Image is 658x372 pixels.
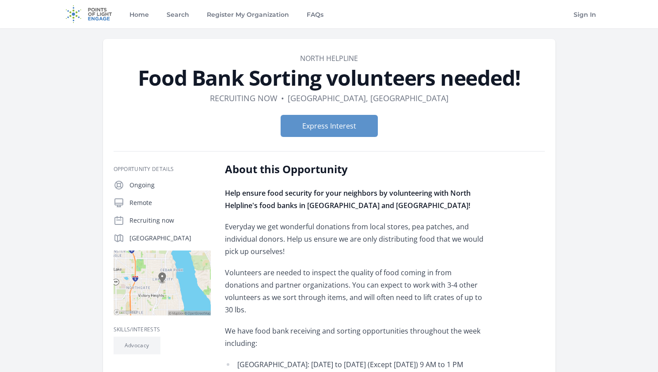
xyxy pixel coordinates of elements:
button: Express Interest [281,115,378,137]
li: Advocacy [114,337,160,354]
strong: Help ensure food security for your neighbors by volunteering with North Helpline's food banks in ... [225,188,471,210]
dd: Recruiting now [210,92,278,104]
a: North Helpline [300,53,358,63]
h3: Opportunity Details [114,166,211,173]
h3: Skills/Interests [114,326,211,333]
span: [GEOGRAPHIC_DATA]: [DATE] to [DATE] (Except [DATE]) 9 AM to 1 PM [237,360,463,369]
dd: [GEOGRAPHIC_DATA], [GEOGRAPHIC_DATA] [288,92,449,104]
span: Volunteers are needed to inspect the quality of food coming in from donations and partner organiz... [225,268,482,315]
img: Map [114,251,211,315]
p: [GEOGRAPHIC_DATA] [129,234,211,243]
h1: Food Bank Sorting volunteers needed! [114,67,545,88]
span: We have food bank receiving and sorting opportunities throughout the week including: [225,326,480,348]
span: Everyday we get wonderful donations from local stores, pea patches, and individual donors. Help u... [225,222,483,256]
div: • [281,92,284,104]
p: Remote [129,198,211,207]
h2: About this Opportunity [225,162,483,176]
p: Ongoing [129,181,211,190]
p: Recruiting now [129,216,211,225]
